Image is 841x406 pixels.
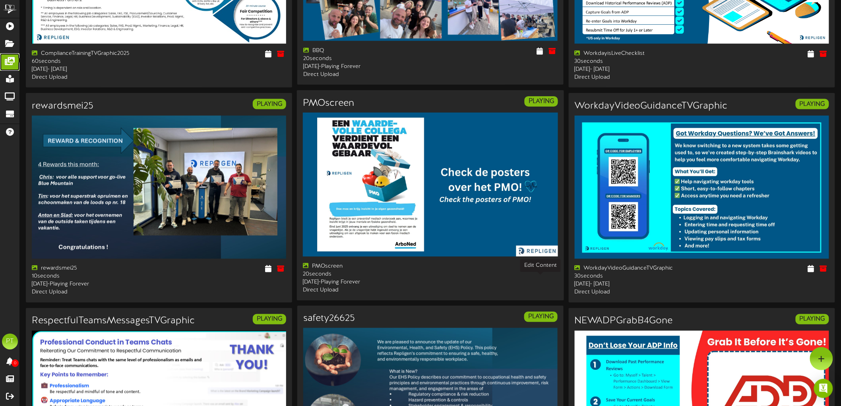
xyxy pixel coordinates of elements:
[303,314,355,324] h3: safety26625
[575,281,696,289] div: [DATE] - [DATE]
[32,281,153,289] div: [DATE] - Playing Forever
[575,316,673,326] h3: NEWADPGrabB4Gone
[814,379,833,398] div: Open Intercom Messenger
[303,63,424,71] div: [DATE] - Playing Forever
[575,116,829,259] img: 6ffdeb20-52ae-49eb-96e2-519ea0731480.jpg
[575,289,696,297] div: Direct Upload
[2,334,18,350] div: PT
[529,98,554,105] strong: PLAYING
[303,47,424,55] div: BBQ
[575,50,696,58] div: WorkdayisLiveChecklist
[32,58,153,66] div: 60 seconds
[32,116,286,259] img: 9d49470a-35d0-4937-aac2-776e597ed2a3.jpg
[303,71,424,79] div: Direct Upload
[303,286,424,294] div: Direct Upload
[32,66,153,74] div: [DATE] - [DATE]
[32,289,153,297] div: Direct Upload
[32,101,93,111] h3: rewardsmei25
[575,58,696,66] div: 30 seconds
[303,55,424,63] div: 20 seconds
[575,273,696,281] div: 30 seconds
[800,316,825,323] strong: PLAYING
[575,101,728,111] h3: WorkdayVideoGuidanceTVGraphic
[303,278,424,286] div: [DATE] - Playing Forever
[528,313,554,321] strong: PLAYING
[32,316,195,326] h3: RespectfulTeamsMessagesTVGraphic
[303,262,424,270] div: PMOscreen
[257,316,282,323] strong: PLAYING
[12,359,19,367] span: 0
[800,101,825,108] strong: PLAYING
[303,98,354,109] h3: PMOscreen
[32,50,153,58] div: ComplianceTrainingTVGraphic2025
[575,66,696,74] div: [DATE] - [DATE]
[303,270,424,278] div: 20 seconds
[257,101,282,108] strong: PLAYING
[32,74,153,82] div: Direct Upload
[303,113,558,256] img: e0db4102-29c7-4fcb-92cb-d1a304c17052.jpeg
[575,74,696,82] div: Direct Upload
[32,265,153,273] div: rewardsmei25
[575,265,696,273] div: WorkdayVideoGuidanceTVGraphic
[32,273,153,281] div: 10 seconds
